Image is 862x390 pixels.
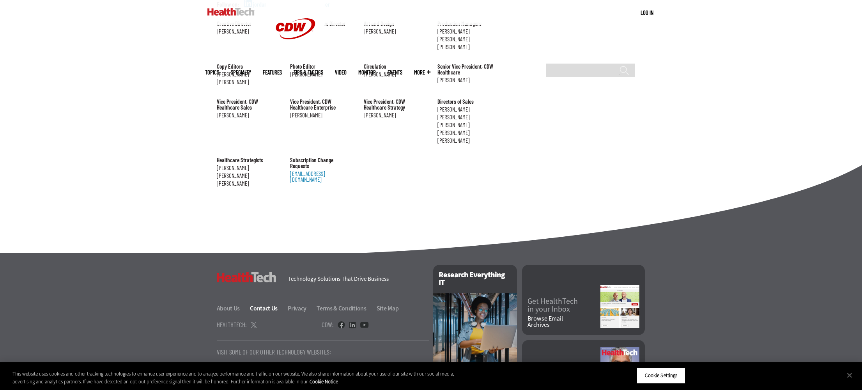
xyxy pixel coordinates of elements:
a: Video [335,69,347,75]
div: [PERSON_NAME] [437,77,499,83]
a: Log in [641,9,653,16]
div: Directors of Sales [437,99,499,105]
a: Get HealthTechin your Inbox [527,298,600,313]
a: Tips & Tactics [294,69,323,75]
div: Vice President, CDW Healthcare Sales [217,99,279,110]
div: [PERSON_NAME] [437,138,499,144]
span: Specialty [231,69,251,75]
h4: Technology Solutions That Drive Business [288,276,423,282]
a: Features [263,69,282,75]
div: Senior Vice President, CDW Healthcare [437,64,499,75]
div: Subscription Change Requests [290,157,352,169]
div: [PERSON_NAME] [437,106,499,112]
div: [PERSON_NAME] [437,130,499,136]
div: [PERSON_NAME] [364,112,426,118]
div: [PERSON_NAME] [290,112,352,118]
button: Close [841,367,858,384]
div: [PERSON_NAME] [217,112,279,118]
h4: HealthTech: [217,321,247,328]
p: Visit Some Of Our Other Technology Websites: [217,349,429,355]
div: [PERSON_NAME] [217,173,279,179]
div: [PERSON_NAME] [217,181,279,186]
img: Home [207,8,255,16]
a: [EMAIL_ADDRESS][DOMAIN_NAME] [290,170,325,183]
div: Healthcare Strategists [217,157,279,163]
div: [PERSON_NAME] [437,122,499,128]
a: More information about your privacy [310,378,338,385]
div: This website uses cookies and other tracking technologies to enhance user experience and to analy... [12,370,474,385]
a: Contact Us [250,304,287,312]
div: [PERSON_NAME] [437,114,499,120]
span: Topics [205,69,219,75]
div: Vice President, CDW Healthcare Enterprise [290,99,352,110]
a: Browse EmailArchives [527,316,600,328]
a: MonITor [358,69,376,75]
div: Vice President, CDW Healthcare Strategy [364,99,426,110]
h2: Research Everything IT [433,265,517,293]
div: User menu [641,9,653,17]
h3: HealthTech [217,272,276,282]
div: [PERSON_NAME] [217,165,279,171]
a: Privacy [288,304,315,312]
a: Terms & Conditions [317,304,375,312]
a: Site Map [377,304,399,312]
img: newsletter screenshot [600,285,639,328]
div: [PERSON_NAME] [217,79,279,85]
a: Events [388,69,402,75]
a: About Us [217,304,249,312]
span: More [414,69,430,75]
a: CDW [266,51,325,60]
button: Cookie Settings [637,367,685,384]
h4: CDW: [322,321,334,328]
